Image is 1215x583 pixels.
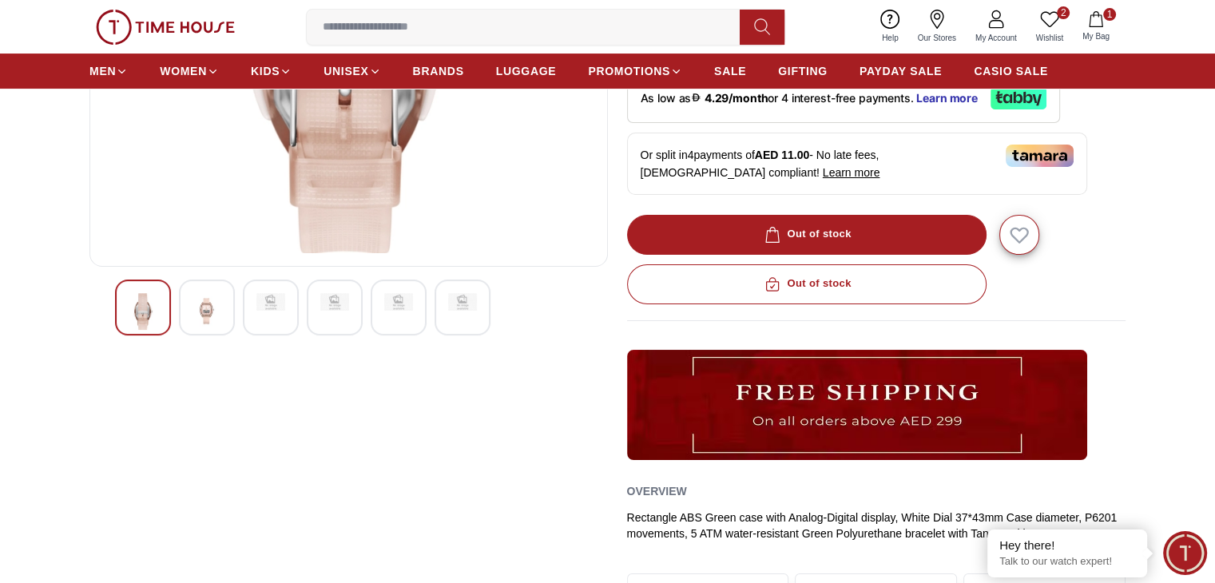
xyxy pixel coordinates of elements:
a: WOMEN [160,57,219,85]
span: KIDS [251,63,280,79]
h2: Overview [627,479,687,503]
span: Our Stores [911,32,963,44]
span: CASIO SALE [974,63,1048,79]
a: UNISEX [324,57,380,85]
span: BRANDS [413,63,464,79]
span: Learn more [823,166,880,179]
img: Astro Kids Analog-Digital White Dial Watch - A24803-PPGG [256,293,285,311]
img: Astro Kids Analog-Digital White Dial Watch - A24803-PPGG [384,293,413,311]
a: GIFTING [778,57,828,85]
img: ... [627,350,1087,460]
div: Or split in 4 payments of - No late fees, [DEMOGRAPHIC_DATA] compliant! [627,133,1087,195]
span: PROMOTIONS [588,63,670,79]
div: Hey there! [999,537,1135,553]
a: BRANDS [413,57,464,85]
img: Astro Kids Analog-Digital White Dial Watch - A24803-PPGG [129,293,157,330]
a: PAYDAY SALE [860,57,942,85]
span: LUGGAGE [496,63,557,79]
img: Astro Kids Analog-Digital White Dial Watch - A24803-PPGG [448,293,477,311]
a: SALE [714,57,746,85]
span: Help [876,32,905,44]
img: Astro Kids Analog-Digital White Dial Watch - A24803-PPGG [193,293,221,330]
img: Astro Kids Analog-Digital White Dial Watch - A24803-PPGG [320,293,349,311]
a: 2Wishlist [1026,6,1073,47]
a: Our Stores [908,6,966,47]
span: SALE [714,63,746,79]
div: Chat Widget [1163,531,1207,575]
span: GIFTING [778,63,828,79]
span: WOMEN [160,63,207,79]
a: Help [872,6,908,47]
img: ... [96,10,235,45]
span: My Account [969,32,1023,44]
span: 2 [1057,6,1070,19]
span: My Bag [1076,30,1116,42]
a: KIDS [251,57,292,85]
a: LUGGAGE [496,57,557,85]
span: UNISEX [324,63,368,79]
span: Wishlist [1030,32,1070,44]
span: PAYDAY SALE [860,63,942,79]
a: PROMOTIONS [588,57,682,85]
a: MEN [89,57,128,85]
p: Talk to our watch expert! [999,555,1135,569]
button: 1My Bag [1073,8,1119,46]
img: Tamara [1006,145,1074,167]
a: CASIO SALE [974,57,1048,85]
span: 1 [1103,8,1116,21]
p: Rectangle ABS Green case with Analog-Digital display, White Dial 37*43mm Case diameter, P6201 mov... [627,510,1126,541]
span: MEN [89,63,116,79]
span: AED 11.00 [755,149,809,161]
